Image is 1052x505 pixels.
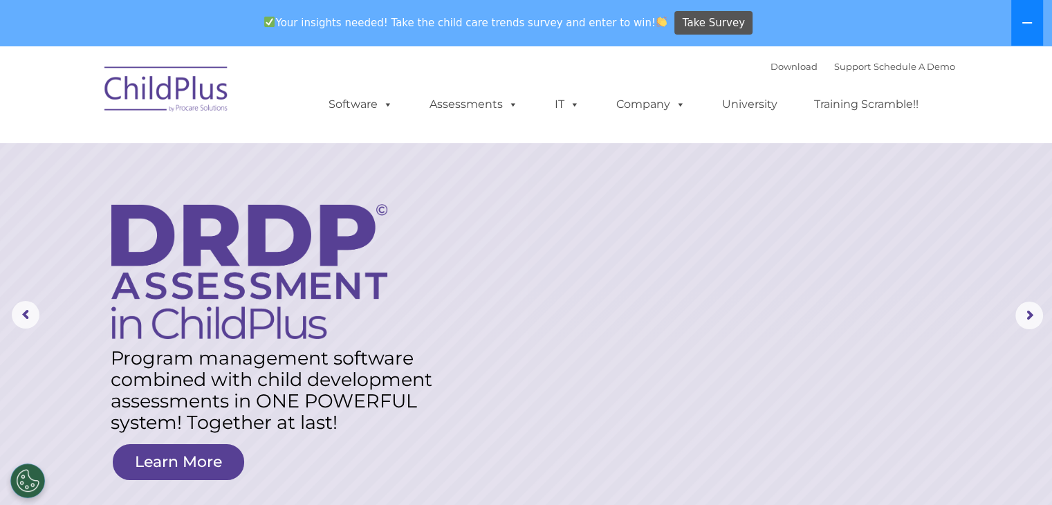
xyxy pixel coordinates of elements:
[264,17,275,27] img: ✅
[541,91,593,118] a: IT
[10,463,45,498] button: Cookies Settings
[800,91,932,118] a: Training Scramble!!
[770,61,955,72] font: |
[192,148,251,158] span: Phone number
[98,57,236,126] img: ChildPlus by Procare Solutions
[416,91,532,118] a: Assessments
[656,17,667,27] img: 👏
[111,204,387,339] img: DRDP Assessment in ChildPlus
[834,61,871,72] a: Support
[315,91,407,118] a: Software
[113,444,244,480] a: Learn More
[192,91,234,102] span: Last name
[111,347,447,433] rs-layer: Program management software combined with child development assessments in ONE POWERFUL system! T...
[259,9,673,36] span: Your insights needed! Take the child care trends survey and enter to win!
[674,11,753,35] a: Take Survey
[602,91,699,118] a: Company
[683,11,745,35] span: Take Survey
[708,91,791,118] a: University
[770,61,818,72] a: Download
[874,61,955,72] a: Schedule A Demo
